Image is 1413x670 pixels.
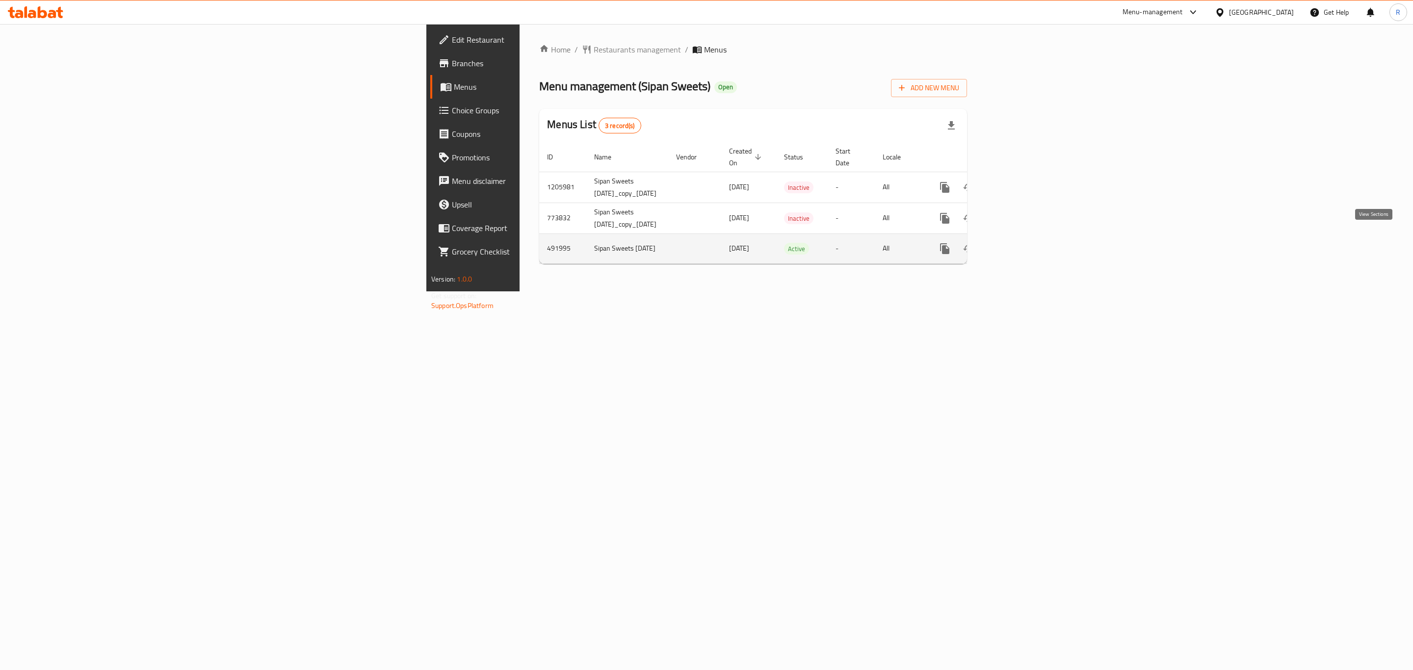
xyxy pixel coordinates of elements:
[430,169,662,193] a: Menu disclaimer
[547,117,641,133] h2: Menus List
[539,142,1035,264] table: enhanced table
[430,193,662,216] a: Upsell
[729,211,749,224] span: [DATE]
[940,114,963,137] div: Export file
[431,273,455,285] span: Version:
[891,79,967,97] button: Add New Menu
[784,182,813,193] span: Inactive
[430,240,662,263] a: Grocery Checklist
[594,151,624,163] span: Name
[547,151,566,163] span: ID
[599,121,641,130] span: 3 record(s)
[430,122,662,146] a: Coupons
[430,99,662,122] a: Choice Groups
[933,206,957,230] button: more
[729,180,749,193] span: [DATE]
[933,176,957,199] button: more
[828,172,875,203] td: -
[1123,6,1183,18] div: Menu-management
[430,216,662,240] a: Coverage Report
[875,172,925,203] td: All
[599,118,641,133] div: Total records count
[1396,7,1400,18] span: R
[430,146,662,169] a: Promotions
[784,243,809,255] span: Active
[704,44,727,55] span: Menus
[729,145,764,169] span: Created On
[452,34,654,46] span: Edit Restaurant
[899,82,959,94] span: Add New Menu
[957,237,980,260] button: Change Status
[676,151,709,163] span: Vendor
[784,213,813,224] span: Inactive
[430,75,662,99] a: Menus
[452,57,654,69] span: Branches
[784,212,813,224] div: Inactive
[714,83,737,91] span: Open
[957,206,980,230] button: Change Status
[452,104,654,116] span: Choice Groups
[539,44,967,55] nav: breadcrumb
[714,81,737,93] div: Open
[875,233,925,263] td: All
[452,152,654,163] span: Promotions
[933,237,957,260] button: more
[828,203,875,233] td: -
[883,151,914,163] span: Locale
[452,199,654,210] span: Upsell
[457,273,472,285] span: 1.0.0
[784,151,816,163] span: Status
[452,222,654,234] span: Coverage Report
[452,128,654,140] span: Coupons
[729,242,749,255] span: [DATE]
[957,176,980,199] button: Change Status
[454,81,654,93] span: Menus
[430,28,662,52] a: Edit Restaurant
[836,145,863,169] span: Start Date
[925,142,1035,172] th: Actions
[431,299,494,312] a: Support.OpsPlatform
[431,289,476,302] span: Get support on:
[452,175,654,187] span: Menu disclaimer
[430,52,662,75] a: Branches
[452,246,654,258] span: Grocery Checklist
[1229,7,1294,18] div: [GEOGRAPHIC_DATA]
[828,233,875,263] td: -
[685,44,688,55] li: /
[875,203,925,233] td: All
